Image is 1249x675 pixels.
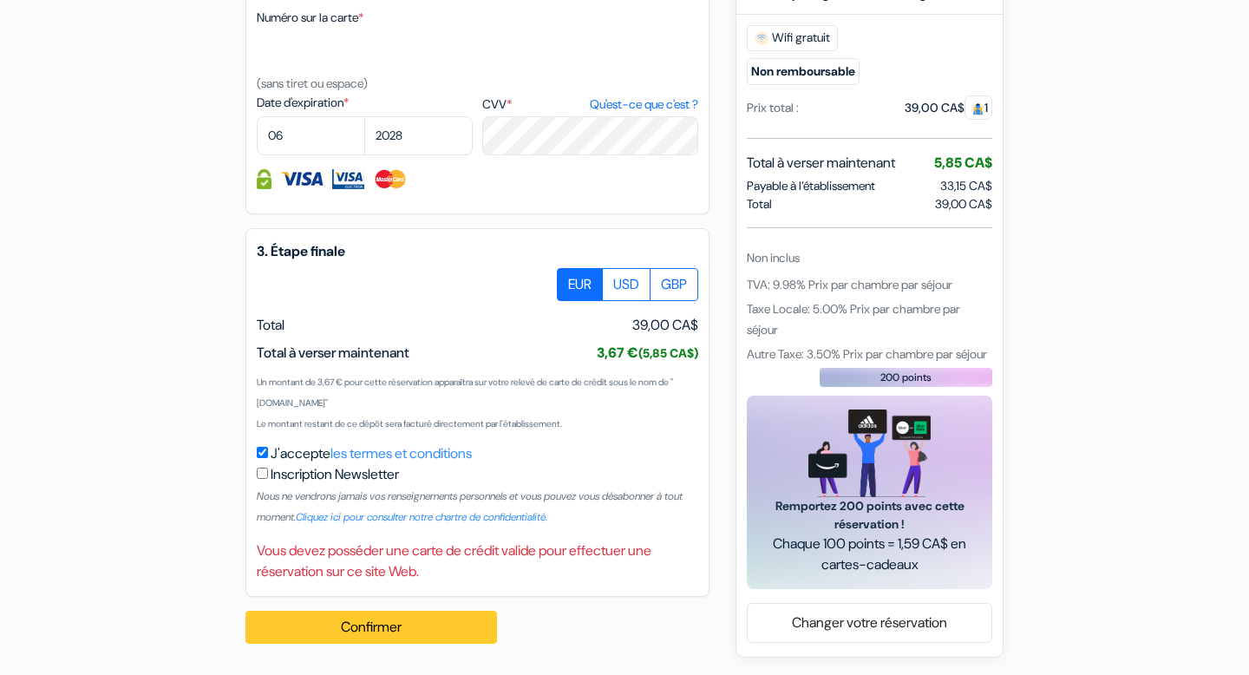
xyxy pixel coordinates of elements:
[971,102,984,115] img: guest.svg
[257,94,473,112] label: Date d'expiration
[332,169,363,189] img: Visa Electron
[373,169,409,189] img: Master Card
[747,249,992,267] div: Non inclus
[768,497,971,534] span: Remportez 200 points avec cette réservation !
[748,606,991,639] a: Changer votre réservation
[638,345,698,361] small: (5,85 CA$)
[747,58,860,85] small: Non remboursable
[650,268,698,301] label: GBP
[965,95,992,120] span: 1
[880,370,932,385] span: 200 points
[747,346,987,362] span: Autre Taxe: 3.50% Prix par chambre par séjour
[257,316,284,334] span: Total
[257,9,363,27] label: Numéro sur la carte
[940,178,992,193] span: 33,15 CA$
[257,243,698,259] h5: 3. Étape finale
[558,268,698,301] div: Basic radio toggle button group
[747,99,799,117] div: Prix total :
[747,177,875,195] span: Payable à l’établissement
[934,154,992,172] span: 5,85 CA$
[597,344,698,362] span: 3,67 €
[557,268,603,301] label: EUR
[271,443,472,464] label: J'accepte
[747,153,895,174] span: Total à verser maintenant
[747,195,772,213] span: Total
[280,169,324,189] img: Visa
[245,611,497,644] button: Confirmer
[330,444,472,462] a: les termes et conditions
[755,31,768,45] img: free_wifi.svg
[482,95,698,114] label: CVV
[271,464,399,485] label: Inscription Newsletter
[257,169,271,189] img: Information de carte de crédit entièrement encryptée et sécurisée
[747,25,838,51] span: Wifi gratuit
[935,195,992,213] span: 39,00 CA$
[590,95,698,114] a: Qu'est-ce que c'est ?
[632,315,698,336] span: 39,00 CA$
[747,277,952,292] span: TVA: 9.98% Prix par chambre par séjour
[257,377,673,409] small: Un montant de 3,67 € pour cette réservation apparaîtra sur votre relevé de carte de crédit sous l...
[257,541,698,582] div: Vous devez posséder une carte de crédit valide pour effectuer une réservation sur ce site Web.
[296,510,547,524] a: Cliquez ici pour consulter notre chartre de confidentialité.
[602,268,651,301] label: USD
[808,410,931,497] img: gift_card_hero_new.png
[257,344,409,362] span: Total à verser maintenant
[257,418,562,429] small: Le montant restant de ce dépôt sera facturé directement par l'établissement.
[257,489,683,524] small: Nous ne vendrons jamais vos renseignements personnels et vous pouvez vous désabonner à tout moment.
[747,301,960,337] span: Taxe Locale: 5.00% Prix par chambre par séjour
[905,99,992,117] div: 39,00 CA$
[257,75,368,91] small: (sans tiret ou espace)
[768,534,971,575] span: Chaque 100 points = 1,59 CA$ en cartes-cadeaux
